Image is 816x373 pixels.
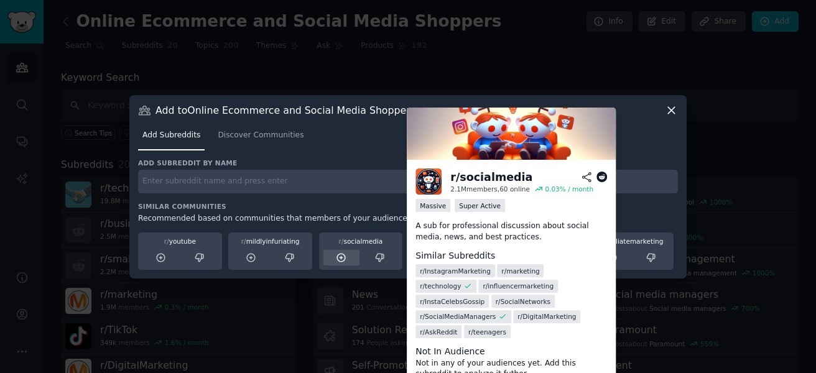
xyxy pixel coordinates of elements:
h3: Add to Online Ecommerce and Social Media Shoppers [155,104,415,117]
a: Add Subreddits [138,126,205,151]
div: r/ socialmedia [450,170,532,185]
p: A sub for professional discussion about social media, news, and best practices. [415,221,607,242]
div: socialmedia [323,237,399,246]
span: r/ technology [420,282,461,290]
span: r/ DigitalMarketing [517,312,576,321]
input: Enter subreddit name and press enter [138,170,678,194]
span: r/ InstagramMarketing [420,267,491,275]
div: 0.03 % / month [545,185,593,193]
div: Massive [415,199,450,212]
div: Recommended based on communities that members of your audience also participate in. [138,213,678,224]
span: r/ InstaCelebsGossip [420,297,484,306]
span: r/ [241,237,246,245]
div: mildlyinfuriating [233,237,308,246]
span: r/ AskReddit [420,328,457,336]
span: r/ influencermarketing [483,282,554,290]
div: 2.1M members, 60 online [450,185,530,193]
span: r/ marketing [501,267,539,275]
div: Super Active [455,199,505,212]
dt: Not In Audience [415,345,607,358]
span: r/ SocialNetworks [496,297,550,306]
span: r/ SocialMediaManagers [420,312,496,321]
span: r/ teenagers [468,328,506,336]
span: r/ [339,237,344,245]
div: youtube [142,237,218,246]
img: socialmedia [415,168,442,195]
span: Discover Communities [218,130,304,141]
dt: Similar Subreddits [415,249,607,262]
h3: Add subreddit by name [138,159,678,167]
img: Social Media [407,108,616,160]
div: Affiliatemarketing [594,237,669,246]
a: Discover Communities [213,126,308,151]
span: Add Subreddits [142,130,200,141]
span: r/ [164,237,169,245]
h3: Similar Communities [138,202,678,211]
